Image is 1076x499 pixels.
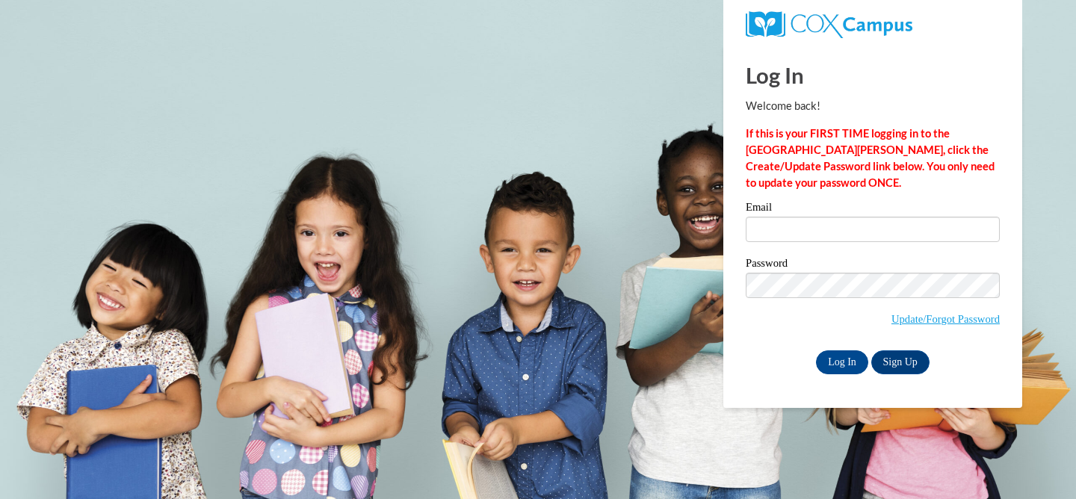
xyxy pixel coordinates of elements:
a: COX Campus [746,17,912,30]
img: COX Campus [746,11,912,38]
strong: If this is your FIRST TIME logging in to the [GEOGRAPHIC_DATA][PERSON_NAME], click the Create/Upd... [746,127,995,189]
a: Sign Up [871,350,930,374]
a: Update/Forgot Password [891,313,1000,325]
p: Welcome back! [746,98,1000,114]
h1: Log In [746,60,1000,90]
label: Password [746,258,1000,273]
input: Log In [816,350,868,374]
label: Email [746,202,1000,217]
